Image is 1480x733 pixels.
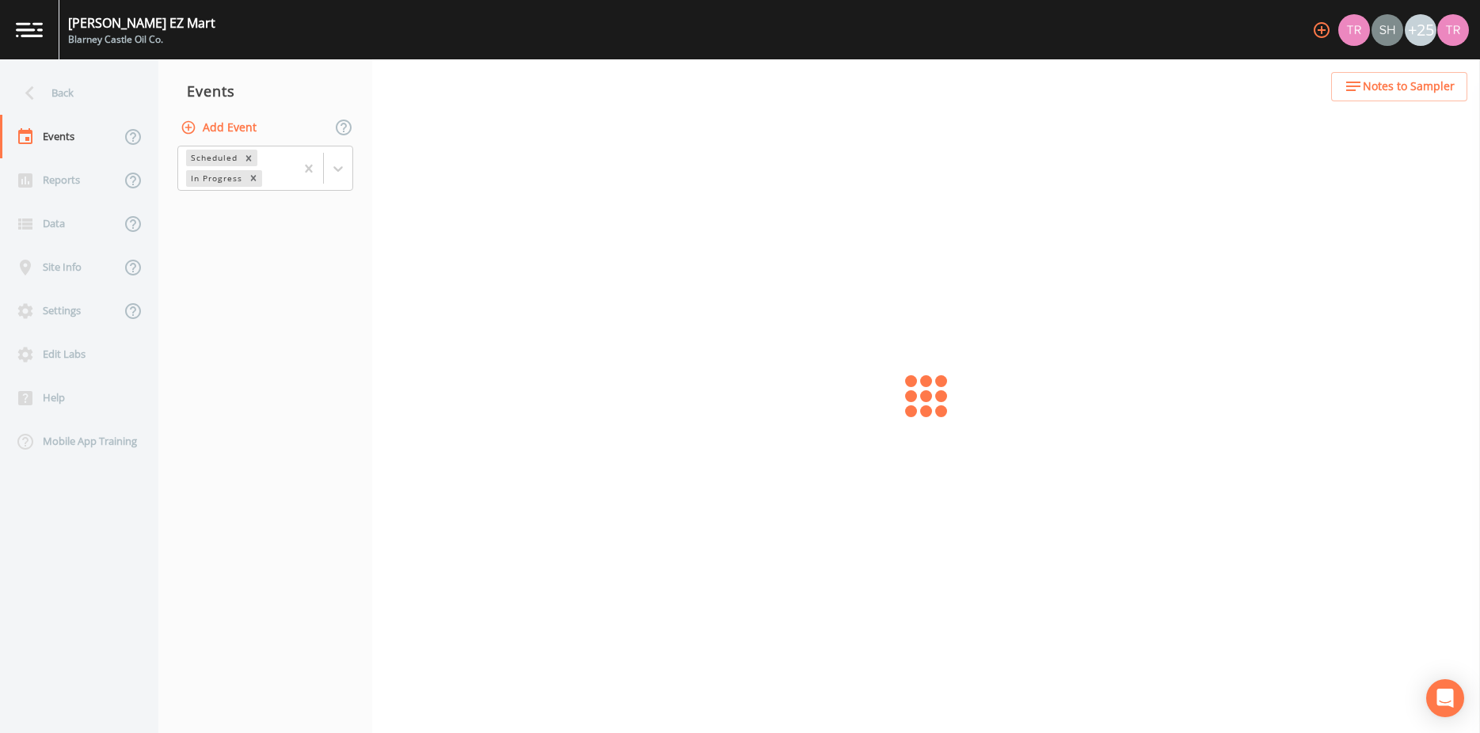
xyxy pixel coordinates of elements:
[1371,14,1404,46] div: shaynee@enviro-britesolutions.com
[240,150,257,166] div: Remove Scheduled
[1331,72,1467,101] button: Notes to Sampler
[1338,14,1370,46] img: 939099765a07141c2f55256aeaad4ea5
[1405,14,1436,46] div: +25
[1372,14,1403,46] img: 726fd29fcef06c5d4d94ec3380ebb1a1
[16,22,43,37] img: logo
[1437,14,1469,46] img: 939099765a07141c2f55256aeaad4ea5
[1426,679,1464,717] div: Open Intercom Messenger
[186,150,240,166] div: Scheduled
[177,113,263,142] button: Add Event
[245,170,262,187] div: Remove In Progress
[68,13,215,32] div: [PERSON_NAME] EZ Mart
[1337,14,1371,46] div: Travis Kirin
[1363,77,1455,97] span: Notes to Sampler
[186,170,245,187] div: In Progress
[158,71,372,111] div: Events
[68,32,215,47] div: Blarney Castle Oil Co.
